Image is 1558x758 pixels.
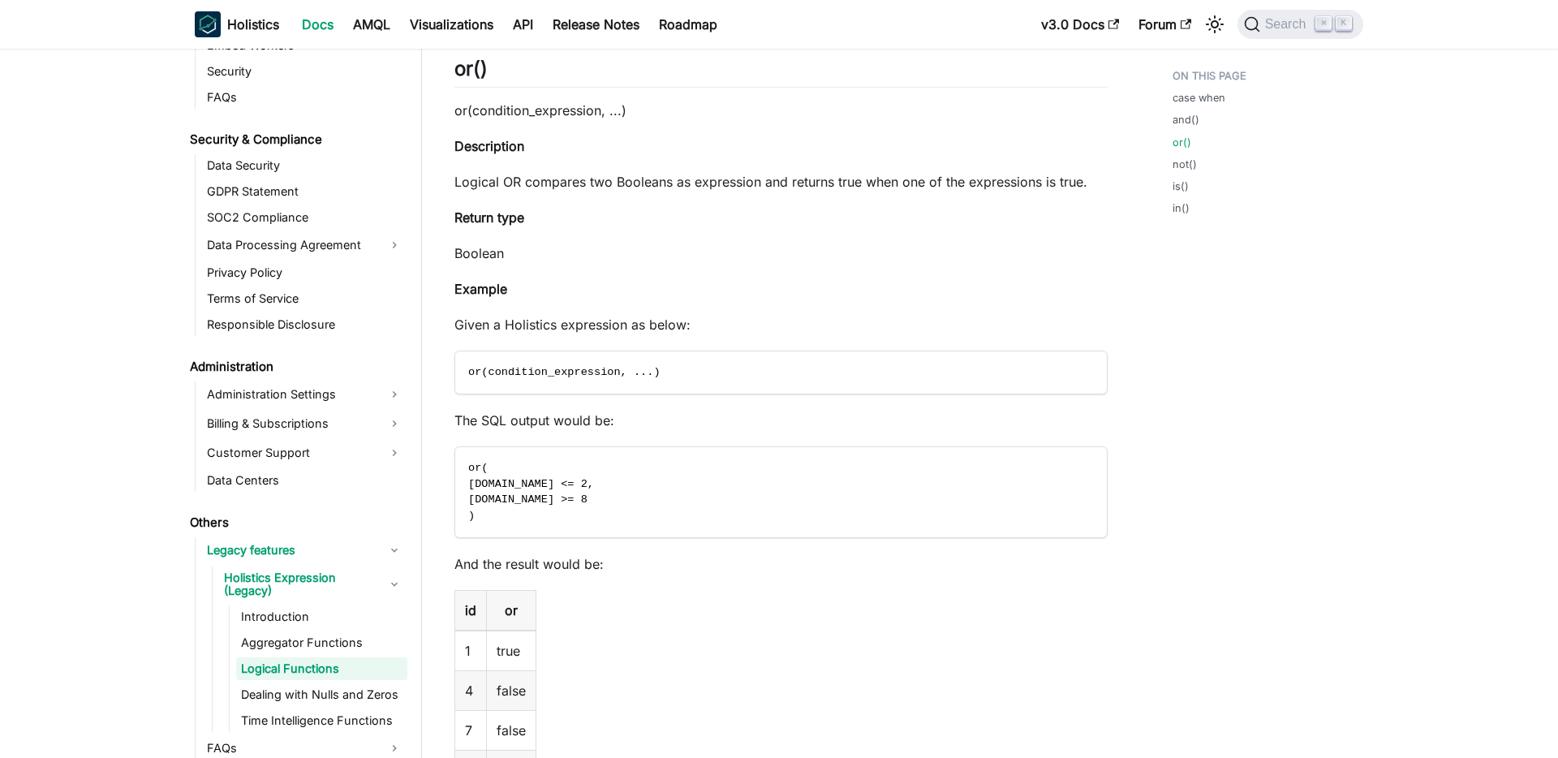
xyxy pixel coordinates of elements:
a: Terms of Service [202,287,407,310]
p: And the result would be: [454,554,1108,574]
a: Data Processing Agreement [202,232,407,258]
td: false [487,670,536,710]
a: Visualizations [400,11,503,37]
a: AMQL [343,11,400,37]
a: GDPR Statement [202,180,407,203]
a: Billing & Subscriptions [202,411,407,437]
button: Search (Command+K) [1237,10,1363,39]
a: Customer Support [202,440,407,466]
a: Release Notes [543,11,649,37]
kbd: ⌘ [1315,16,1332,31]
a: Data Centers [202,469,407,492]
a: and() [1173,112,1199,127]
a: Holistics Expression (Legacy) [219,566,407,602]
a: Aggregator Functions [236,631,407,654]
a: Data Security [202,154,407,177]
a: Administration [185,355,407,378]
nav: Docs sidebar [179,49,422,758]
a: Privacy Policy [202,261,407,284]
a: Roadmap [649,11,727,37]
a: not() [1173,157,1197,172]
span: Search [1260,17,1316,32]
a: Introduction [236,605,407,628]
th: or [487,590,536,631]
a: Time Intelligence Functions [236,709,407,732]
td: 4 [455,670,487,710]
a: or() [1173,135,1191,150]
a: API [503,11,543,37]
span: ) [468,510,475,522]
td: 1 [455,631,487,671]
a: Docs [292,11,343,37]
b: Holistics [227,15,279,34]
a: Dealing with Nulls and Zeros [236,683,407,706]
p: The SQL output would be: [454,411,1108,430]
a: HolisticsHolistics [195,11,279,37]
a: Security [202,60,407,83]
span: [DOMAIN_NAME] >= 8 [468,493,587,506]
a: in() [1173,200,1190,216]
td: true [487,631,536,671]
button: Switch between dark and light mode (currently light mode) [1202,11,1228,37]
strong: Example [454,281,507,297]
a: Legacy features [202,537,407,563]
span: [DOMAIN_NAME] <= 2, [468,478,594,490]
th: id [455,590,487,631]
strong: Return type [454,209,524,226]
a: Security & Compliance [185,128,407,151]
img: Holistics [195,11,221,37]
td: 7 [455,710,487,750]
a: Administration Settings [202,381,407,407]
p: Boolean [454,243,1108,263]
h2: or() [454,57,1108,88]
a: FAQs [202,86,407,109]
a: SOC2 Compliance [202,206,407,229]
a: is() [1173,179,1189,194]
kbd: K [1336,16,1352,31]
span: or( [468,462,488,474]
a: Others [185,511,407,534]
p: Given a Holistics expression as below: [454,315,1108,334]
td: false [487,710,536,750]
a: Responsible Disclosure [202,313,407,336]
p: or(condition_expression, ...) [454,101,1108,120]
a: case when [1173,90,1225,106]
p: Logical OR compares two Booleans as expression and returns true when one of the expressions is true. [454,172,1108,192]
a: v3.0 Docs [1031,11,1129,37]
strong: Description [454,138,524,154]
a: Forum [1129,11,1201,37]
span: or(condition_expression, ...) [468,366,661,378]
a: Logical Functions [236,657,407,680]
